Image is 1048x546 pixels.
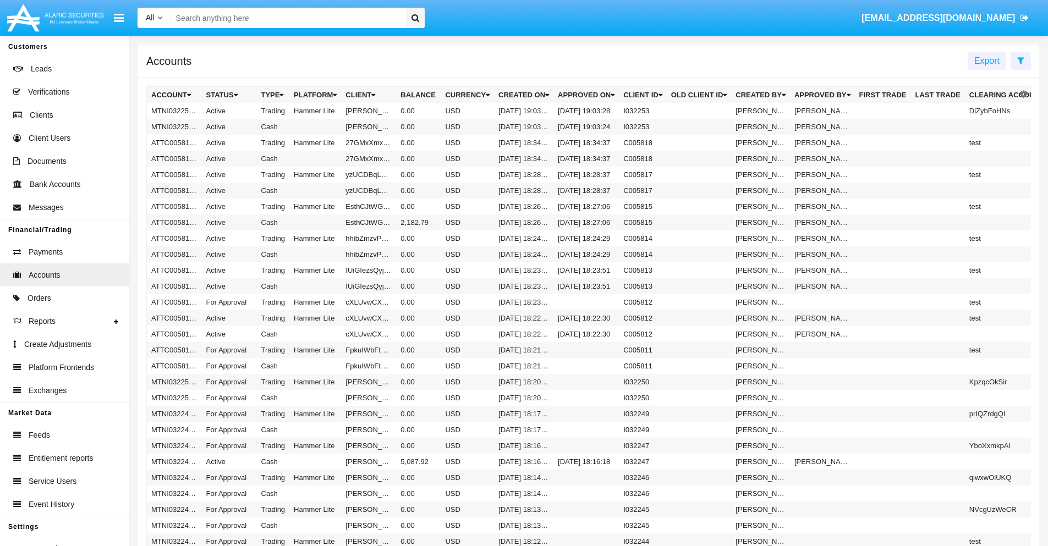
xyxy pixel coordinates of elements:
[619,198,667,214] td: C005815
[289,135,341,151] td: Hammer Lite
[396,230,441,246] td: 0.00
[396,294,441,310] td: 0.00
[257,167,290,183] td: Trading
[553,310,619,326] td: [DATE] 18:22:30
[202,214,257,230] td: Active
[171,8,402,28] input: Search
[790,246,855,262] td: [PERSON_NAME]
[341,390,396,406] td: [PERSON_NAME]
[553,135,619,151] td: [DATE] 18:34:37
[494,278,553,294] td: [DATE] 18:23:14
[494,374,553,390] td: [DATE] 18:20:27
[29,269,61,281] span: Accounts
[441,454,494,470] td: USD
[619,406,667,422] td: I032249
[341,422,396,438] td: [PERSON_NAME]
[147,342,202,358] td: ATTC005811A1
[790,135,855,151] td: [PERSON_NAME]
[289,406,341,422] td: Hammer Lite
[857,3,1034,34] a: [EMAIL_ADDRESS][DOMAIN_NAME]
[257,390,290,406] td: Cash
[341,454,396,470] td: [PERSON_NAME]
[494,103,553,119] td: [DATE] 19:03:19
[257,406,290,422] td: Trading
[257,454,290,470] td: Cash
[289,438,341,454] td: Hammer Lite
[28,86,69,98] span: Verifications
[553,246,619,262] td: [DATE] 18:24:29
[396,454,441,470] td: 5,087.92
[910,87,964,103] th: Last Trade
[731,135,790,151] td: [PERSON_NAME]
[147,374,202,390] td: MTNI032250A1
[968,52,1006,70] button: Export
[396,119,441,135] td: 0.00
[441,198,494,214] td: USD
[257,87,290,103] th: Type
[341,246,396,262] td: hhibZmzvPdbjUHH
[441,374,494,390] td: USD
[396,167,441,183] td: 0.00
[441,390,494,406] td: USD
[494,87,553,103] th: Created On
[441,278,494,294] td: USD
[289,87,341,103] th: Platform
[441,119,494,135] td: USD
[396,151,441,167] td: 0.00
[202,87,257,103] th: Status
[441,358,494,374] td: USD
[289,374,341,390] td: Hammer Lite
[147,406,202,422] td: MTNI032249A1
[24,339,91,350] span: Create Adjustments
[202,294,257,310] td: For Approval
[341,262,396,278] td: IUiGIezsQyjKzOc
[441,167,494,183] td: USD
[494,438,553,454] td: [DATE] 18:16:13
[731,119,790,135] td: [PERSON_NAME]
[731,198,790,214] td: [PERSON_NAME]
[790,262,855,278] td: [PERSON_NAME]
[396,103,441,119] td: 0.00
[29,453,94,464] span: Entitlement reports
[341,183,396,198] td: yzUCDBqLpvWAqNM
[147,454,202,470] td: MTNI032247AC1
[441,294,494,310] td: USD
[494,342,553,358] td: [DATE] 18:21:59
[553,326,619,342] td: [DATE] 18:22:30
[147,87,202,103] th: Account
[147,294,202,310] td: ATTC005812A2
[289,103,341,119] td: Hammer Lite
[396,374,441,390] td: 0.00
[396,246,441,262] td: 0.00
[441,326,494,342] td: USD
[202,135,257,151] td: Active
[553,183,619,198] td: [DATE] 18:28:37
[29,476,76,487] span: Service Users
[619,374,667,390] td: I032250
[341,278,396,294] td: IUiGIezsQyjKzOc
[257,151,290,167] td: Cash
[202,103,257,119] td: Active
[619,135,667,151] td: C005818
[619,214,667,230] td: C005815
[396,262,441,278] td: 0.00
[441,246,494,262] td: USD
[138,12,171,24] a: All
[396,198,441,214] td: 0.00
[202,230,257,246] td: Active
[341,406,396,422] td: [PERSON_NAME]
[619,87,667,103] th: Client Id
[257,198,290,214] td: Trading
[441,135,494,151] td: USD
[341,119,396,135] td: [PERSON_NAME]
[441,422,494,438] td: USD
[619,246,667,262] td: C005814
[790,103,855,119] td: [PERSON_NAME]
[855,87,911,103] th: First Trade
[30,109,53,121] span: Clients
[619,390,667,406] td: I032250
[29,133,70,144] span: Client Users
[553,103,619,119] td: [DATE] 19:03:28
[731,103,790,119] td: [PERSON_NAME]
[202,454,257,470] td: Active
